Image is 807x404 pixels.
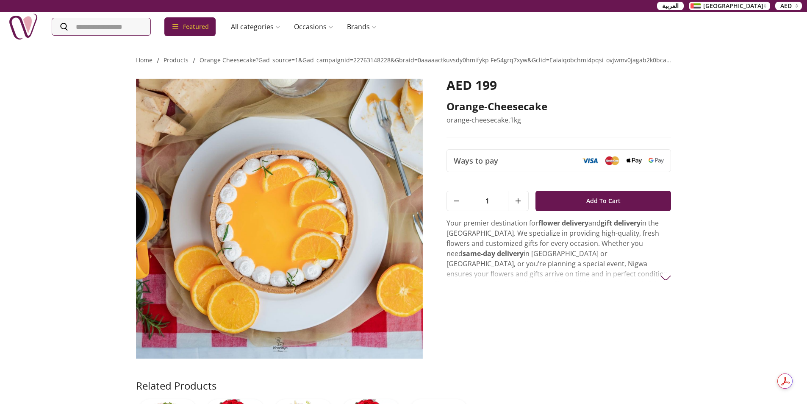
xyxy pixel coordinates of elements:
h2: orange-cheesecake [446,100,671,113]
span: العربية [662,2,679,10]
span: Add To Cart [586,193,621,209]
img: Mastercard [605,156,620,165]
p: orange-cheesecake,1kg [446,115,671,125]
span: Ways to pay [454,155,498,167]
img: Google Pay [649,158,664,164]
li: / [193,56,195,66]
strong: flower delivery [538,218,588,228]
a: Home [136,56,153,64]
button: AED [775,2,802,10]
p: Your premier destination for and in the [GEOGRAPHIC_DATA]. We specialize in providing high-qualit... [446,218,671,330]
input: Search [52,18,150,35]
strong: same-day delivery [463,249,524,258]
h2: Related Products [136,379,216,393]
img: Arabic_dztd3n.png [691,3,701,8]
div: Featured [164,17,216,36]
button: [GEOGRAPHIC_DATA] [689,2,770,10]
span: [GEOGRAPHIC_DATA] [703,2,763,10]
span: AED 199 [446,76,497,94]
a: Occasions [287,18,340,35]
img: arrow [660,273,671,283]
img: Nigwa-uae-gifts [8,12,38,42]
button: Add To Cart [535,191,671,211]
a: orange cheesecake?gad_source=1&gad_campaignid=22763148228&gbraid=0aaaaactkuvsdy0hmifykp fe54grq7x... [200,56,732,64]
a: Brands [340,18,383,35]
span: AED [780,2,792,10]
img: Apple Pay [627,158,642,164]
img: Visa [582,158,598,164]
li: / [157,56,159,66]
img: orange-cheesecake [136,78,423,359]
a: products [164,56,189,64]
span: 1 [467,191,508,211]
strong: gift delivery [601,218,641,228]
a: All categories [224,18,287,35]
